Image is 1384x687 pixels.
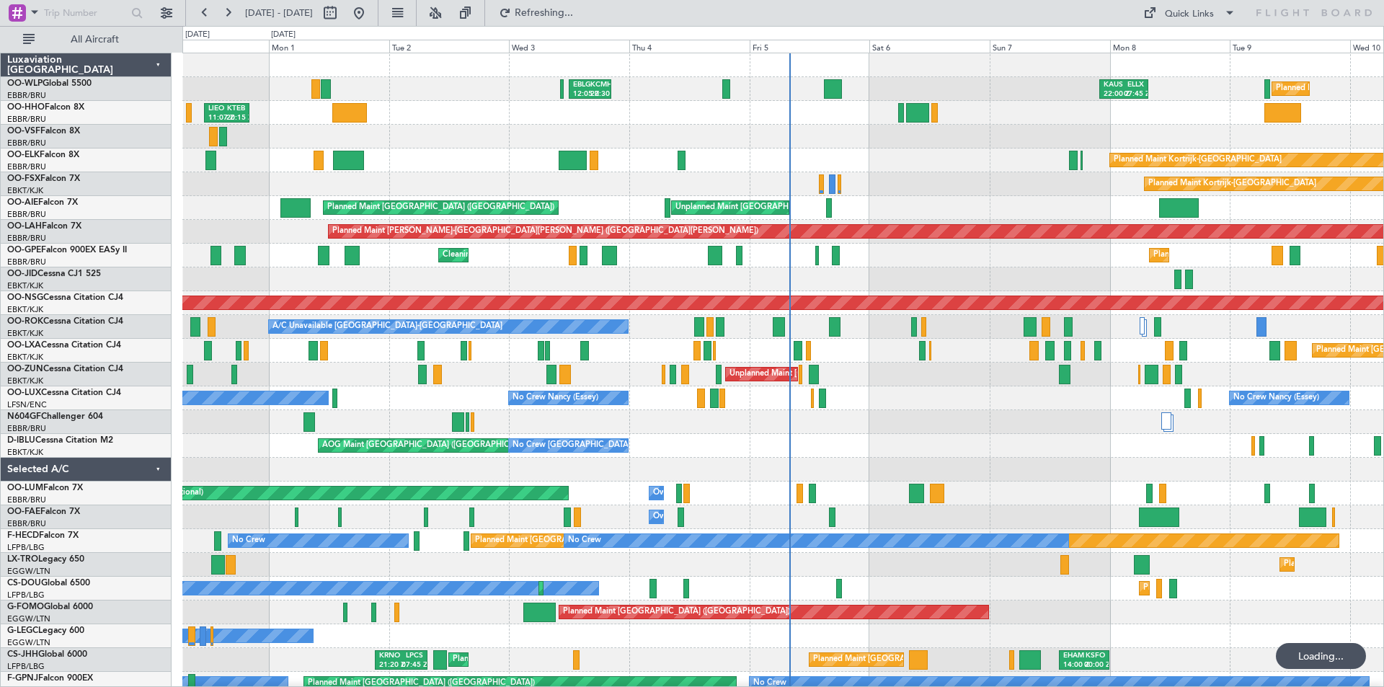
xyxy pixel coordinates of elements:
[1143,577,1370,599] div: Planned Maint [GEOGRAPHIC_DATA] ([GEOGRAPHIC_DATA])
[513,435,754,456] div: No Crew [GEOGRAPHIC_DATA] ([GEOGRAPHIC_DATA] National)
[7,637,50,648] a: EGGW/LTN
[7,304,43,315] a: EBKT/KJK
[271,29,296,41] div: [DATE]
[509,40,629,53] div: Wed 3
[514,8,575,18] span: Refreshing...
[729,363,967,385] div: Unplanned Maint [GEOGRAPHIC_DATA] ([GEOGRAPHIC_DATA])
[1104,80,1124,90] div: KAUS
[7,103,84,112] a: OO-HHOFalcon 8X
[7,90,46,101] a: EBBR/BRU
[7,436,113,445] a: D-IBLUCessna Citation M2
[7,280,43,291] a: EBKT/KJK
[7,399,47,410] a: LFSN/ENC
[7,566,50,577] a: EGGW/LTN
[7,328,43,339] a: EBKT/KJK
[7,508,40,516] span: OO-FAE
[492,1,579,25] button: Refreshing...
[226,104,245,114] div: KTEB
[475,530,702,551] div: Planned Maint [GEOGRAPHIC_DATA] ([GEOGRAPHIC_DATA])
[269,40,389,53] div: Mon 1
[7,542,45,553] a: LFPB/LBG
[379,651,401,661] div: KRNO
[7,222,42,231] span: OO-LAH
[7,447,43,458] a: EBKT/KJK
[7,650,38,659] span: CS-JHH
[7,555,84,564] a: LX-TROLegacy 650
[1124,89,1144,99] div: 07:45 Z
[7,317,43,326] span: OO-ROK
[327,197,554,218] div: Planned Maint [GEOGRAPHIC_DATA] ([GEOGRAPHIC_DATA])
[1110,40,1230,53] div: Mon 8
[7,495,46,505] a: EBBR/BRU
[1124,80,1144,90] div: ELLX
[1276,643,1366,669] div: Loading...
[7,293,123,302] a: OO-NSGCessna Citation CJ4
[379,660,401,670] div: 21:20 Z
[7,198,38,207] span: OO-AIE
[245,6,313,19] span: [DATE] - [DATE]
[590,89,607,99] div: 20:30 Z
[208,113,227,123] div: 11:07 Z
[7,174,40,183] span: OO-FSX
[813,649,1040,670] div: Planned Maint [GEOGRAPHIC_DATA] ([GEOGRAPHIC_DATA])
[7,138,46,149] a: EBBR/BRU
[1148,173,1316,195] div: Planned Maint Kortrijk-[GEOGRAPHIC_DATA]
[7,626,84,635] a: G-LEGCLegacy 600
[563,601,790,623] div: Planned Maint [GEOGRAPHIC_DATA] ([GEOGRAPHIC_DATA])
[7,257,46,267] a: EBBR/BRU
[7,376,43,386] a: EBKT/KJK
[443,244,683,266] div: Cleaning [GEOGRAPHIC_DATA] ([GEOGRAPHIC_DATA] National)
[7,579,90,588] a: CS-DOUGlobal 6500
[1063,651,1084,661] div: EHAM
[7,233,46,244] a: EBBR/BRU
[7,341,41,350] span: OO-LXA
[573,89,590,99] div: 12:05 Z
[7,531,79,540] a: F-HECDFalcon 7X
[7,222,81,231] a: OO-LAHFalcon 7X
[185,29,210,41] div: [DATE]
[675,197,946,218] div: Unplanned Maint [GEOGRAPHIC_DATA] ([GEOGRAPHIC_DATA] National)
[7,127,40,136] span: OO-VSF
[629,40,750,53] div: Thu 4
[7,103,45,112] span: OO-HHO
[7,423,46,434] a: EBBR/BRU
[1084,660,1105,670] div: 00:00 Z
[1230,40,1350,53] div: Tue 9
[453,649,680,670] div: Planned Maint [GEOGRAPHIC_DATA] ([GEOGRAPHIC_DATA])
[7,365,43,373] span: OO-ZUN
[272,316,502,337] div: A/C Unavailable [GEOGRAPHIC_DATA]-[GEOGRAPHIC_DATA]
[208,104,227,114] div: LIEO
[7,518,46,529] a: EBBR/BRU
[7,341,121,350] a: OO-LXACessna Citation CJ4
[389,40,510,53] div: Tue 2
[1276,78,1380,99] div: Planned Maint Milan (Linate)
[7,246,127,254] a: OO-GPEFalcon 900EX EASy II
[568,530,601,551] div: No Crew
[37,35,152,45] span: All Aircraft
[7,650,87,659] a: CS-JHHGlobal 6000
[148,40,269,53] div: Sun 31
[7,270,37,278] span: OO-JID
[543,577,770,599] div: Planned Maint [GEOGRAPHIC_DATA] ([GEOGRAPHIC_DATA])
[1114,149,1282,171] div: Planned Maint Kortrijk-[GEOGRAPHIC_DATA]
[7,389,121,397] a: OO-LUXCessna Citation CJ4
[7,317,123,326] a: OO-ROKCessna Citation CJ4
[402,660,423,670] div: 07:45 Z
[7,555,38,564] span: LX-TRO
[332,221,758,242] div: Planned Maint [PERSON_NAME]-[GEOGRAPHIC_DATA][PERSON_NAME] ([GEOGRAPHIC_DATA][PERSON_NAME])
[1063,660,1084,670] div: 14:00 Z
[7,389,41,397] span: OO-LUX
[653,482,751,504] div: Owner Melsbroek Air Base
[573,80,590,90] div: EBLG
[7,579,41,588] span: CS-DOU
[7,603,44,611] span: G-FOMO
[1136,1,1243,25] button: Quick Links
[1104,89,1124,99] div: 22:00 Z
[7,151,79,159] a: OO-ELKFalcon 8X
[7,484,43,492] span: OO-LUM
[590,80,607,90] div: KCMH
[44,2,127,24] input: Trip Number
[7,365,123,373] a: OO-ZUNCessna Citation CJ4
[7,436,35,445] span: D-IBLU
[7,246,41,254] span: OO-GPE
